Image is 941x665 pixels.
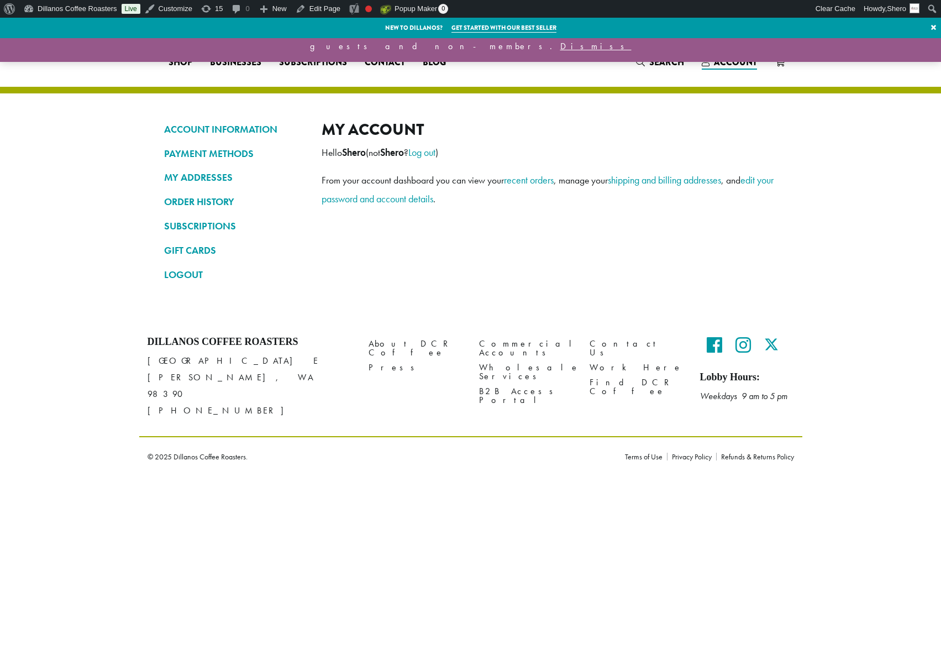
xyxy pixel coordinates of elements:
a: Press [369,360,462,375]
a: Refunds & Returns Policy [716,453,794,460]
a: recent orders [504,174,554,186]
a: Dismiss [560,40,632,52]
a: Wholesale Services [479,360,573,384]
a: Find DCR Coffee [590,375,684,399]
span: Blog [423,56,446,70]
strong: Shero [380,146,404,159]
span: Businesses [210,56,261,70]
span: Shero [887,4,906,13]
a: ACCOUNT INFORMATION [164,120,305,139]
a: SUBSCRIPTIONS [164,217,305,235]
a: ORDER HISTORY [164,192,305,211]
span: Search [649,56,684,69]
h5: Lobby Hours: [700,371,794,384]
span: Contact [365,56,405,70]
p: Hello (not ? ) [322,143,777,162]
div: Focus keyphrase not set [365,6,372,12]
a: PAYMENT METHODS [164,144,305,163]
a: Contact Us [590,336,684,360]
a: Live [122,4,140,14]
p: From your account dashboard you can view your , manage your , and . [322,171,777,208]
a: MY ADDRESSES [164,168,305,187]
a: GIFT CARDS [164,241,305,260]
a: × [926,18,941,38]
h4: Dillanos Coffee Roasters [148,336,352,348]
span: Shop [169,56,192,70]
a: Terms of Use [625,453,667,460]
a: LOGOUT [164,265,305,284]
a: Get started with our best seller [451,23,556,33]
h2: My account [322,120,777,139]
a: Search [627,53,693,71]
a: shipping and billing addresses [608,174,721,186]
a: Work Here [590,360,684,375]
nav: Account pages [164,120,305,293]
p: [GEOGRAPHIC_DATA] E [PERSON_NAME], WA 98390 [PHONE_NUMBER] [148,353,352,419]
a: Shop [160,54,201,71]
span: 0 [438,4,448,14]
a: Log out [408,146,435,159]
a: Commercial Accounts [479,336,573,360]
p: © 2025 Dillanos Coffee Roasters. [148,453,608,460]
span: Account [714,56,757,69]
a: Privacy Policy [667,453,716,460]
strong: Shero [342,146,366,159]
a: About DCR Coffee [369,336,462,360]
a: edit your password and account details [322,174,774,205]
em: Weekdays 9 am to 5 pm [700,390,787,402]
a: B2B Access Portal [479,384,573,408]
span: Subscriptions [279,56,347,70]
